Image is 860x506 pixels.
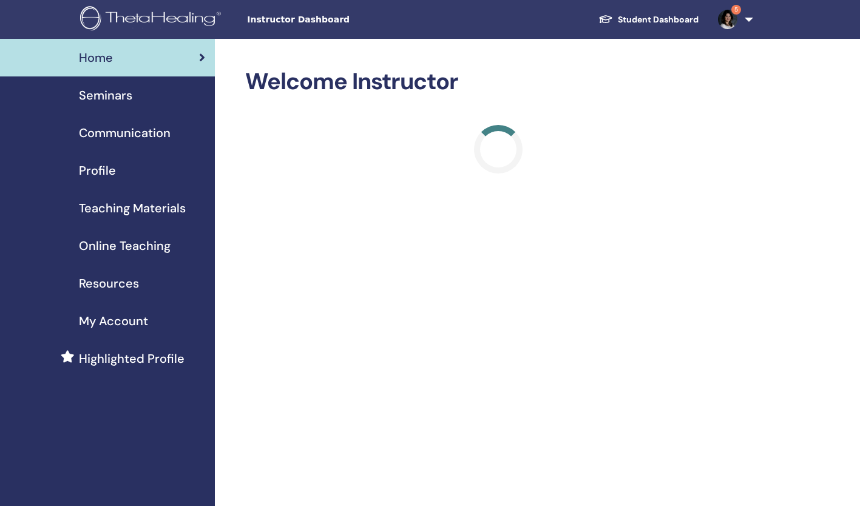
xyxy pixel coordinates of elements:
img: graduation-cap-white.svg [598,14,613,24]
img: default.jpg [718,10,737,29]
span: Teaching Materials [79,199,186,217]
a: Student Dashboard [589,8,708,31]
span: Online Teaching [79,237,171,255]
span: Resources [79,274,139,292]
span: Highlighted Profile [79,349,185,368]
span: Home [79,49,113,67]
span: 5 [731,5,741,15]
h2: Welcome Instructor [245,68,751,96]
span: Profile [79,161,116,180]
span: Communication [79,124,171,142]
span: Instructor Dashboard [247,13,429,26]
span: Seminars [79,86,132,104]
span: My Account [79,312,148,330]
img: logo.png [80,6,225,33]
